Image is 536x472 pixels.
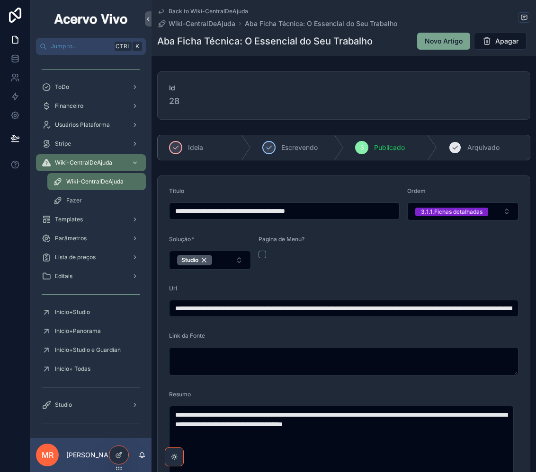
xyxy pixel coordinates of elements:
[36,230,146,247] a: Parâmetros
[169,332,205,339] span: Link da Fonte
[169,95,518,108] span: 28
[55,140,71,148] span: Stripe
[55,102,83,110] span: Financeiro
[53,11,129,26] img: App logo
[36,268,146,285] a: Editais
[169,251,251,270] button: Select Button
[36,79,146,96] a: ToDo
[55,327,101,335] span: Início+Panorama
[55,121,110,129] span: Usuários Plataforma
[495,36,518,46] span: Apagar
[36,249,146,266] a: Lista de preços
[36,154,146,171] a: Wiki-CentralDeAjuda
[157,19,235,28] a: Wiki-CentralDeAjuda
[374,143,405,152] span: Publicado
[181,256,198,264] span: Studio
[47,192,146,209] a: Fazer
[66,197,82,204] span: Fazer
[36,38,146,55] button: Jump to...CtrlK
[55,216,83,223] span: Templates
[36,396,146,413] a: Studio
[259,236,304,243] span: Pagina de Menu?
[36,116,146,133] a: Usuários Plataforma
[421,208,482,216] div: 3.1.1.Fichas detalhadas
[51,43,111,50] span: Jump to...
[55,253,96,261] span: Lista de preços
[417,33,470,50] button: Novo Artigo
[55,83,69,91] span: ToDo
[188,143,203,152] span: Ideia
[169,187,184,194] span: Título
[66,178,124,185] span: Wiki-CentralDeAjuda
[36,211,146,228] a: Templates
[169,83,518,93] span: Id
[55,159,112,166] span: Wiki-CentralDeAjuda
[474,33,527,50] button: Apagar
[55,272,72,280] span: Editais
[47,173,146,190] a: Wiki-CentralDeAjuda
[169,236,191,243] span: Solução
[360,144,364,151] span: 3
[36,323,146,340] a: Início+Panorama
[134,43,141,50] span: K
[55,346,121,354] span: Início+Studio e Guardian
[245,19,397,28] a: Aba Ficha Técnica: O Essencial do Seu Trabalho
[177,255,212,265] button: Unselect 1
[36,341,146,358] a: Início+Studio e Guardian
[55,235,87,242] span: Parâmetros
[30,55,152,438] div: scrollable content
[55,365,90,373] span: Início+ Todas
[55,308,90,316] span: Início+Studio
[169,8,248,15] span: Back to Wiki-CentralDeAjuda
[115,42,132,51] span: Ctrl
[467,143,500,152] span: Arquivado
[281,143,318,152] span: Escrevendo
[407,187,426,194] span: Ordem
[42,449,54,461] span: MR
[36,360,146,377] a: Início+ Todas
[157,8,248,15] a: Back to Wiki-CentralDeAjuda
[157,35,373,48] h1: Aba Ficha Técnica: O Essencial do Seu Trabalho
[169,19,235,28] span: Wiki-CentralDeAjuda
[66,450,121,460] p: [PERSON_NAME]
[36,304,146,321] a: Início+Studio
[407,202,518,220] button: Select Button
[55,401,72,409] span: Studio
[169,285,177,292] span: Url
[425,36,463,46] span: Novo Artigo
[169,391,191,398] span: Resumo
[36,135,146,152] a: Stripe
[36,97,146,114] a: Financeiro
